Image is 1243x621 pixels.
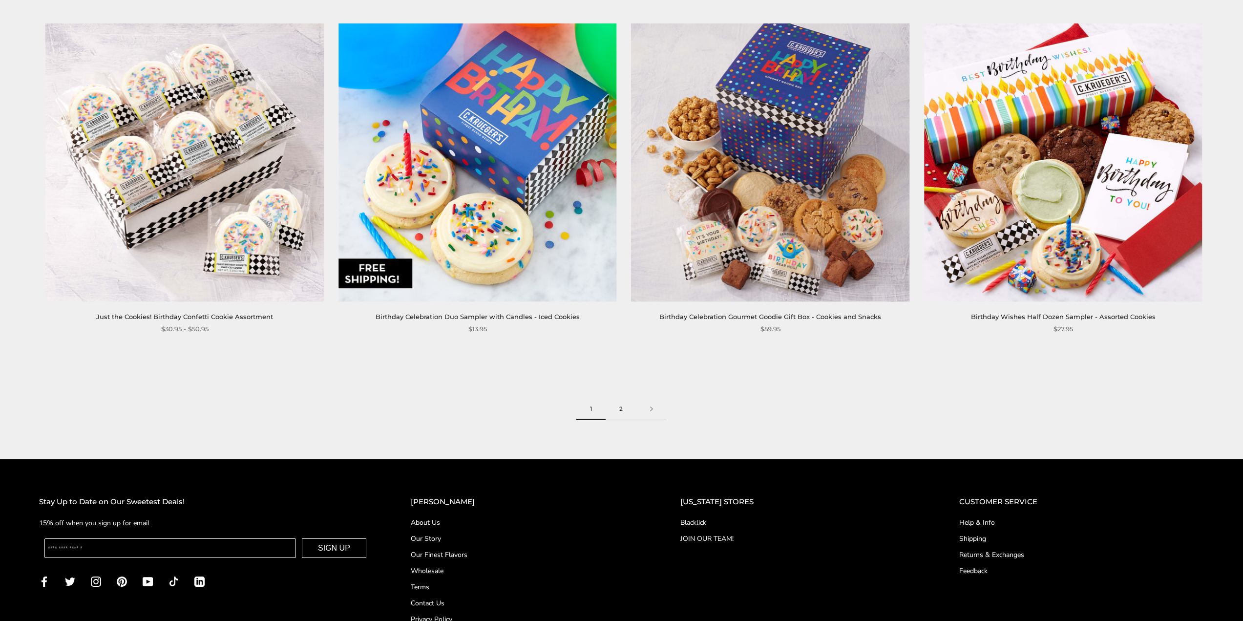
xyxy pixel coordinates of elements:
[161,324,209,334] span: $30.95 - $50.95
[411,496,641,508] h2: [PERSON_NAME]
[680,517,920,528] a: Blacklick
[959,496,1204,508] h2: CUSTOMER SERVICE
[924,23,1202,301] img: Birthday Wishes Half Dozen Sampler - Assorted Cookies
[46,23,324,301] img: Just the Cookies! Birthday Confetti Cookie Assortment
[959,517,1204,528] a: Help & Info
[411,517,641,528] a: About Us
[117,575,127,586] a: Pinterest
[169,575,179,586] a: TikTok
[39,575,49,586] a: Facebook
[971,313,1156,321] a: Birthday Wishes Half Dozen Sampler - Assorted Cookies
[1053,324,1073,334] span: $27.95
[411,566,641,576] a: Wholesale
[411,550,641,560] a: Our Finest Flavors
[680,496,920,508] h2: [US_STATE] STORES
[680,534,920,544] a: JOIN OUR TEAM!
[606,398,636,420] a: 2
[91,575,101,586] a: Instagram
[411,582,641,592] a: Terms
[411,534,641,544] a: Our Story
[8,584,101,613] iframe: Sign Up via Text for Offers
[959,534,1204,544] a: Shipping
[44,538,296,558] input: Enter your email
[636,398,667,420] a: Next page
[468,324,487,334] span: $13.95
[959,550,1204,560] a: Returns & Exchanges
[760,324,780,334] span: $59.95
[143,575,153,586] a: YouTube
[376,313,580,321] a: Birthday Celebration Duo Sampler with Candles - Iced Cookies
[96,313,273,321] a: Just the Cookies! Birthday Confetti Cookie Assortment
[576,398,606,420] span: 1
[39,496,372,508] h2: Stay Up to Date on Our Sweetest Deals!
[302,538,366,558] button: SIGN UP
[194,575,205,586] a: LinkedIn
[959,566,1204,576] a: Feedback
[632,23,909,301] img: Birthday Celebration Gourmet Goodie Gift Box - Cookies and Snacks
[65,575,75,586] a: Twitter
[659,313,881,321] a: Birthday Celebration Gourmet Goodie Gift Box - Cookies and Snacks
[338,23,616,301] img: Birthday Celebration Duo Sampler with Candles - Iced Cookies
[39,517,372,529] p: 15% off when you sign up for email
[411,598,641,608] a: Contact Us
